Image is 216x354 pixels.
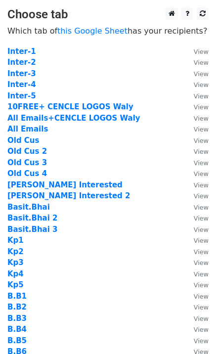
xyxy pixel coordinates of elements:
a: View [184,280,209,289]
small: View [194,259,209,266]
small: View [194,70,209,78]
a: Kp4 [7,269,24,278]
small: View [194,81,209,88]
a: Inter-4 [7,80,36,89]
a: View [184,325,209,334]
a: Inter-1 [7,47,36,56]
small: View [194,115,209,122]
a: [PERSON_NAME] Interested [7,180,123,189]
small: View [194,126,209,133]
a: View [184,58,209,67]
a: View [184,136,209,145]
small: View [194,304,209,311]
a: View [184,91,209,100]
a: View [184,69,209,78]
strong: B.B5 [7,336,27,345]
h3: Choose tab [7,7,209,22]
small: View [194,204,209,211]
a: B.B1 [7,292,27,301]
a: Kp1 [7,236,24,245]
small: View [194,59,209,66]
a: View [184,147,209,156]
a: Basit.Bhai [7,203,50,212]
a: this Google Sheet [57,26,128,36]
a: View [184,214,209,222]
a: Inter-5 [7,91,36,100]
strong: B.B3 [7,314,27,323]
a: Old Cus 4 [7,169,47,178]
a: Kp2 [7,247,24,256]
a: Old Cus [7,136,39,145]
a: B.B4 [7,325,27,334]
a: View [184,114,209,123]
a: View [184,125,209,133]
a: View [184,336,209,345]
a: All Emails [7,125,48,133]
a: View [184,269,209,278]
p: Which tab of has your recipients? [7,26,209,36]
small: View [194,315,209,322]
small: View [194,270,209,278]
a: View [184,292,209,301]
a: Inter-2 [7,58,36,67]
small: View [194,248,209,256]
small: View [194,337,209,345]
a: View [184,180,209,189]
a: Kp3 [7,258,24,267]
a: View [184,102,209,111]
a: View [184,47,209,56]
small: View [194,326,209,333]
small: View [194,293,209,300]
a: [PERSON_NAME] Interested 2 [7,191,130,200]
a: View [184,158,209,167]
a: Inter-3 [7,69,36,78]
a: View [184,314,209,323]
a: View [184,236,209,245]
a: B.B2 [7,303,27,311]
a: View [184,225,209,234]
a: Basit.Bhai 3 [7,225,58,234]
small: View [194,181,209,189]
small: View [194,137,209,144]
small: View [194,48,209,55]
a: View [184,258,209,267]
small: View [194,148,209,155]
a: Basit.Bhai 2 [7,214,58,222]
small: View [194,170,209,177]
a: Old Cus 2 [7,147,47,156]
small: View [194,92,209,100]
a: View [184,247,209,256]
a: View [184,80,209,89]
a: 10FREE+ CENCLE LOGOS Waly [7,102,133,111]
a: Old Cus 3 [7,158,47,167]
a: View [184,169,209,178]
a: View [184,203,209,212]
a: Kp5 [7,280,24,289]
small: View [194,237,209,244]
a: View [184,303,209,311]
small: View [194,192,209,200]
a: All Emails+CENCLE LOGOS Waly [7,114,140,123]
